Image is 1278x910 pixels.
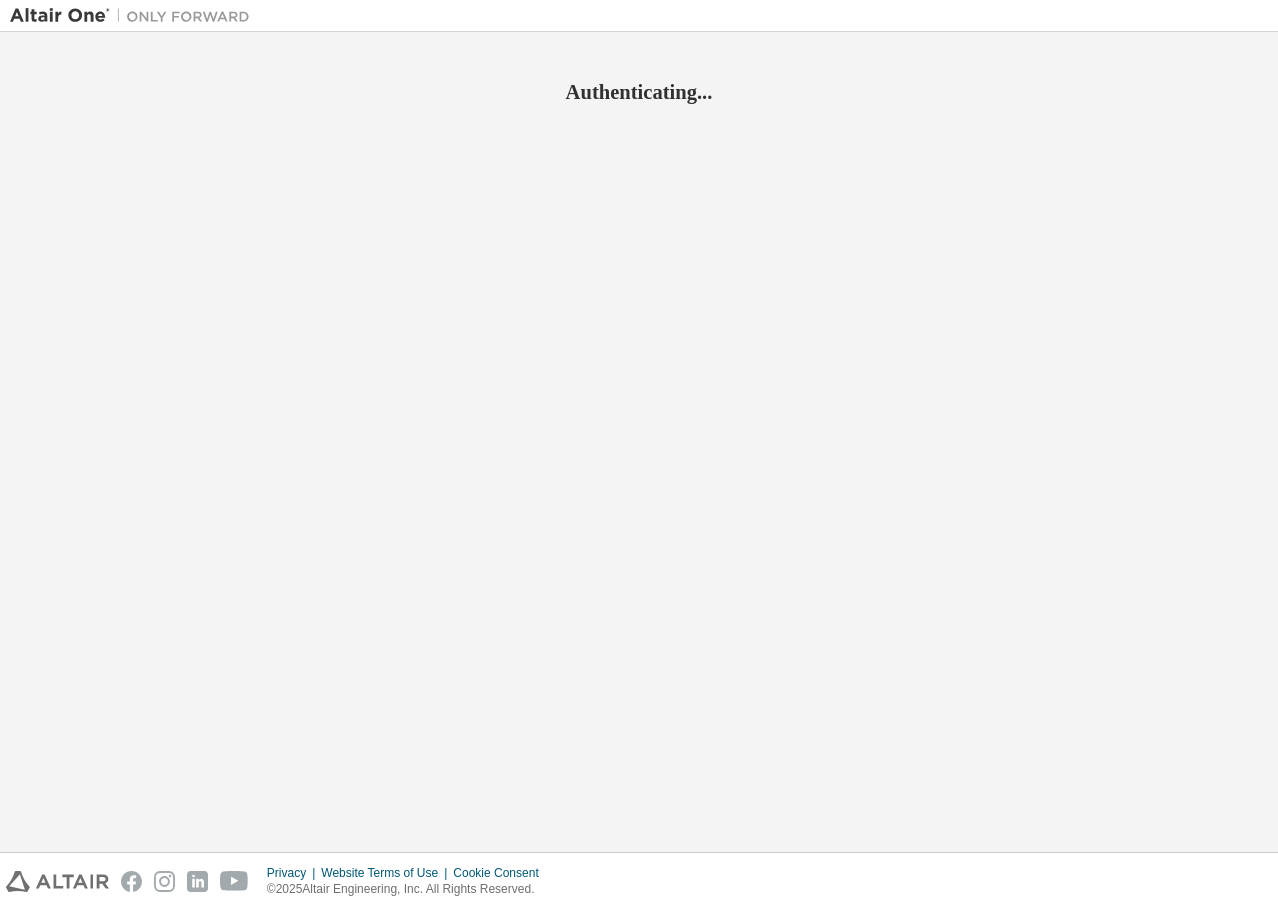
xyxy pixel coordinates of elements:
img: facebook.svg [121,871,142,892]
div: Privacy [267,865,321,881]
h2: Authenticating... [10,79,1268,105]
p: © 2025 Altair Engineering, Inc. All Rights Reserved. [267,881,551,898]
img: altair_logo.svg [6,871,109,892]
img: Altair One [10,6,260,26]
div: Website Terms of Use [321,865,453,881]
img: linkedin.svg [187,871,208,892]
div: Cookie Consent [453,865,550,881]
img: instagram.svg [154,871,175,892]
img: youtube.svg [220,871,249,892]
